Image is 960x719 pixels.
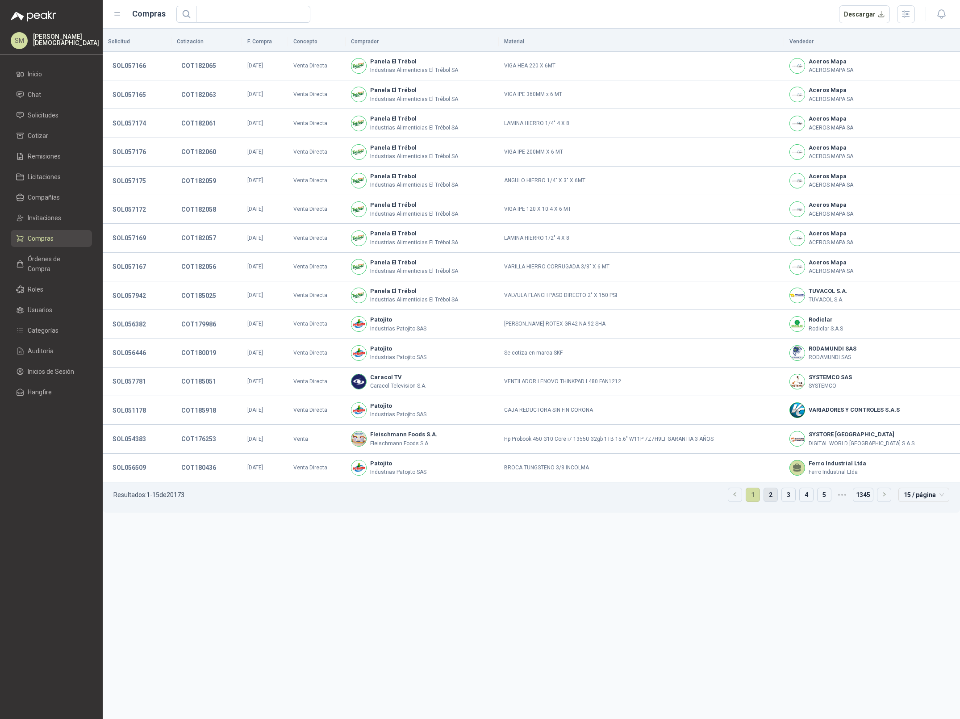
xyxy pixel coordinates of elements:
[809,238,853,247] p: ACEROS MAPA SA
[499,281,784,310] td: VALVULA FLANCH PASO DIRECTO 2" X 150 PSI
[11,11,56,21] img: Logo peakr
[809,430,914,439] b: SYSTORE [GEOGRAPHIC_DATA]
[370,344,426,353] b: Patojito
[177,58,221,74] button: COT182065
[28,284,43,294] span: Roles
[177,259,221,275] button: COT182056
[171,32,242,52] th: Cotización
[790,259,805,274] img: Company Logo
[809,459,866,468] b: Ferro Industrial Ltda
[177,402,221,418] button: COT185918
[288,368,346,396] td: Venta Directa
[877,488,891,502] li: Página siguiente
[790,403,805,418] img: Company Logo
[247,235,263,241] span: [DATE]
[351,288,366,303] img: Company Logo
[370,373,426,382] b: Caracol TV
[499,52,784,80] td: VIGA HEA 220 X 6MT
[809,57,853,66] b: Aceros Mapa
[11,168,92,185] a: Licitaciones
[790,431,805,446] img: Company Logo
[108,115,150,131] button: SOL057174
[499,368,784,396] td: VENTILADOR LENOVO THINKPAD L480 FAN1212
[28,192,60,202] span: Compañías
[809,405,900,414] b: VARIADORES Y CONTROLES S.A.S
[728,488,742,502] button: left
[288,138,346,167] td: Venta Directa
[11,230,92,247] a: Compras
[288,425,346,453] td: Venta
[132,8,166,20] h1: Compras
[351,202,366,217] img: Company Logo
[370,267,458,276] p: Industrias Alimenticias El Trébol SA
[732,492,738,497] span: left
[370,401,426,410] b: Patojito
[790,145,805,159] img: Company Logo
[288,454,346,482] td: Venta Directa
[108,201,150,217] button: SOL057172
[809,143,853,152] b: Aceros Mapa
[370,296,458,304] p: Industrias Alimenticias El Trébol SA
[288,396,346,425] td: Venta Directa
[177,173,221,189] button: COT182059
[809,325,843,333] p: Rodiclar S.A.S
[247,436,263,442] span: [DATE]
[370,468,426,477] p: Industrias Patojito SAS
[11,86,92,103] a: Chat
[370,114,458,123] b: Panela El Trébol
[247,350,263,356] span: [DATE]
[809,95,853,104] p: ACEROS MAPA SA
[809,181,853,189] p: ACEROS MAPA SA
[177,87,221,103] button: COT182063
[809,439,914,448] p: DIGITAL WORLD [GEOGRAPHIC_DATA] S A S
[288,281,346,310] td: Venta Directa
[11,251,92,277] a: Órdenes de Compra
[247,292,263,298] span: [DATE]
[818,488,831,502] a: 5
[351,317,366,331] img: Company Logo
[809,373,852,382] b: SYSTEMCO SAS
[11,189,92,206] a: Compañías
[28,110,58,120] span: Solicitudes
[351,145,366,159] img: Company Logo
[108,460,150,476] button: SOL056509
[370,439,438,448] p: Fleischmann Foods S.A.
[11,363,92,380] a: Inicios de Sesión
[499,32,784,52] th: Material
[809,258,853,267] b: Aceros Mapa
[881,492,887,497] span: right
[764,488,777,502] a: 2
[370,430,438,439] b: Fleischmann Foods S.A.
[370,57,458,66] b: Panela El Trébol
[113,492,184,498] p: Resultados: 1 - 15 de 20173
[370,181,458,189] p: Industrias Alimenticias El Trébol SA
[809,344,856,353] b: RODAMUNDI SAS
[781,488,796,502] li: 3
[370,258,458,267] b: Panela El Trébol
[809,287,847,296] b: TUVACOL S.A.
[370,353,426,362] p: Industrias Patojito SAS
[746,488,760,502] a: 1
[11,384,92,401] a: Hangfire
[11,148,92,165] a: Remisiones
[809,201,853,209] b: Aceros Mapa
[247,263,263,270] span: [DATE]
[370,325,426,333] p: Industrias Patojito SAS
[835,488,849,502] li: 5 páginas siguientes
[809,382,852,390] p: SYSTEMCO
[790,231,805,246] img: Company Logo
[809,86,853,95] b: Aceros Mapa
[370,86,458,95] b: Panela El Trébol
[288,195,346,224] td: Venta Directa
[288,52,346,80] td: Venta Directa
[809,229,853,238] b: Aceros Mapa
[351,116,366,131] img: Company Logo
[809,124,853,132] p: ACEROS MAPA SA
[288,253,346,281] td: Venta Directa
[728,488,742,502] li: Página anterior
[499,167,784,195] td: ANGULO HIERRO 1/4" X 3" X 6MT
[784,32,960,52] th: Vendedor
[11,343,92,359] a: Auditoria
